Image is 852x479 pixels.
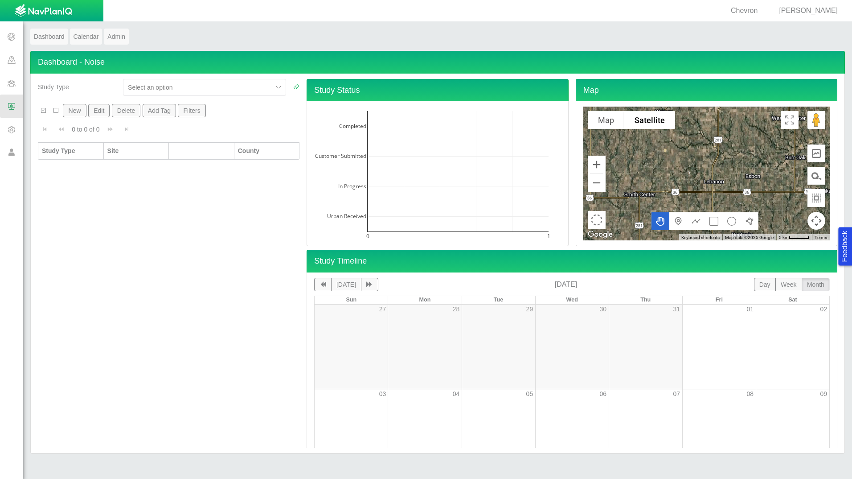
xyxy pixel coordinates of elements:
[234,142,300,160] th: County
[687,212,705,230] button: Draw a multipoint line
[104,29,129,45] a: Admin
[238,146,296,155] div: County
[178,104,206,117] button: Filters
[600,306,607,313] a: 30
[453,306,460,313] a: 28
[807,145,825,162] button: Elevation
[807,212,825,230] button: Map camera controls
[38,121,299,138] div: Pagination
[807,167,825,185] button: Measure
[15,4,72,18] img: UrbanGroupSolutionsTheme$USG_Images$logo.png
[820,390,827,397] a: 09
[802,278,830,291] button: month
[754,278,776,291] button: day
[88,104,110,117] button: Edit
[731,7,758,14] span: Chevron
[838,227,852,265] button: Feedback
[588,174,606,192] button: Zoom out
[379,306,386,313] a: 27
[600,390,607,397] a: 06
[361,278,378,291] button: next
[576,79,837,102] h4: Map
[640,297,651,303] span: Thu
[172,146,230,155] div: Status
[494,297,503,303] span: Tue
[107,146,165,155] div: Site
[807,189,825,207] button: Measure
[788,297,797,303] span: Sat
[725,235,774,240] span: Map data ©2025 Google
[775,278,802,291] button: week
[746,306,754,313] a: 01
[307,79,568,102] h4: Study Status
[820,306,827,313] a: 02
[741,212,758,230] button: Draw a polygon
[143,104,176,117] button: Add Tag
[588,211,606,229] button: Select area
[38,142,104,160] th: Study Type
[38,83,69,91] span: Study Type
[526,306,533,313] a: 29
[723,212,741,230] button: Draw a circle
[716,297,723,303] span: Fri
[781,111,799,129] button: Toggle Fullscreen in browser window
[624,111,675,129] button: Show satellite imagery
[112,104,141,117] button: Delete
[669,212,687,230] button: Add a marker
[566,297,578,303] span: Wed
[419,297,431,303] span: Mon
[331,278,361,291] button: [DATE]
[673,306,680,313] a: 31
[555,281,577,288] span: [DATE]
[705,212,723,230] button: Draw a rectangle
[30,29,68,45] a: Dashboard
[453,390,460,397] a: 04
[779,7,838,14] span: [PERSON_NAME]
[379,390,386,397] a: 03
[586,229,615,240] a: Open this area in Google Maps (opens a new window)
[815,235,827,240] a: Terms
[293,83,299,91] a: Clear Filters
[746,390,754,397] a: 08
[63,104,86,117] button: New
[70,29,102,45] a: Calendar
[681,235,720,241] button: Keyboard shortcuts
[586,229,615,240] img: Google
[346,297,356,303] span: Sun
[307,250,837,273] h4: Study Timeline
[807,111,825,129] button: Drag Pegman onto the map to open Street View
[42,146,100,155] div: Study Type
[30,51,845,74] h4: Dashboard - Noise
[68,125,103,137] div: 0 to 0 of 0
[526,390,533,397] a: 05
[588,111,624,129] button: Show street map
[314,278,331,291] button: previous
[673,390,680,397] a: 07
[169,142,234,160] th: Status
[651,212,669,230] button: Move the map
[104,142,169,160] th: Site
[768,6,841,16] div: [PERSON_NAME]
[588,156,606,173] button: Zoom in
[776,234,812,240] button: Map Scale: 5 km per 42 pixels
[779,235,789,240] span: 5 km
